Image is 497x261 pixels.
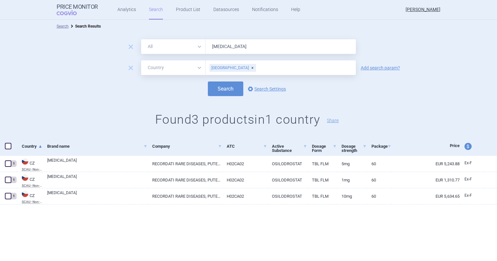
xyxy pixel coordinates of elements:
abbr: SCAU - Non-reimbursed medicinal products — List of non-reimbursed medicinal products published by... [22,184,42,187]
a: ATC [227,138,267,154]
a: RECORDATI RARE DISEASES, PUTEAUX [147,172,222,188]
a: TBL FLM [307,188,337,204]
a: 60 [367,172,391,188]
a: Search Settings [247,85,286,93]
img: Czech Republic [22,174,28,181]
a: Ex-F [460,191,484,201]
li: Search [57,23,69,30]
a: CZCZSCAU - Non-reimbursed medicinal products [17,190,42,204]
a: OSILODROSTAT [267,172,307,188]
div: 1 [11,160,17,167]
a: EUR 5,634.65 [391,188,460,204]
div: 1 [11,193,17,199]
a: Company [152,138,222,154]
span: Ex-factory price [464,177,472,181]
a: Active Substance [272,138,307,158]
a: OSILODROSTAT [267,188,307,204]
li: Search Results [69,23,101,30]
img: Czech Republic [22,158,28,165]
a: 10MG [337,188,367,204]
a: 60 [367,156,391,172]
a: [MEDICAL_DATA] [47,174,147,185]
a: Ex-F [460,158,484,168]
span: COGVIO [57,10,86,15]
span: Ex-factory price [464,193,472,198]
a: Dosage strength [342,138,367,158]
a: EUR 1,310.77 [391,172,460,188]
strong: Search Results [75,24,101,29]
a: Package [371,138,391,154]
a: OSILODROSTAT [267,156,307,172]
a: EUR 5,243.88 [391,156,460,172]
a: [MEDICAL_DATA] [47,157,147,169]
a: 60 [367,188,391,204]
abbr: SCAU - Non-reimbursed medicinal products — List of non-reimbursed medicinal products published by... [22,200,42,204]
strong: Price Monitor [57,4,98,10]
a: Country [22,138,42,154]
a: CZCZSCAU - Non-reimbursed medicinal products [17,157,42,171]
a: Add search param? [361,66,400,70]
button: Search [208,81,243,96]
a: H02CA02 [222,188,267,204]
a: RECORDATI RARE DISEASES, PUTEAUX [147,188,222,204]
a: H02CA02 [222,172,267,188]
span: Price [450,143,460,148]
a: 1MG [337,172,367,188]
a: Dosage Form [312,138,337,158]
a: TBL FLM [307,156,337,172]
a: CZCZSCAU - Non-reimbursed medicinal products [17,174,42,187]
div: 1 [11,177,17,183]
a: Price MonitorCOGVIO [57,4,98,16]
a: 5MG [337,156,367,172]
a: H02CA02 [222,156,267,172]
div: [GEOGRAPHIC_DATA] [209,64,256,72]
a: Brand name [47,138,147,154]
span: Ex-factory price [464,161,472,165]
a: Ex-F [460,175,484,184]
img: Czech Republic [22,191,28,197]
a: TBL FLM [307,172,337,188]
abbr: SCAU - Non-reimbursed medicinal products — List of non-reimbursed medicinal products published by... [22,168,42,171]
a: Search [57,24,69,29]
button: Share [327,118,339,123]
a: [MEDICAL_DATA] [47,190,147,202]
a: RECORDATI RARE DISEASES, PUTEAUX [147,156,222,172]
